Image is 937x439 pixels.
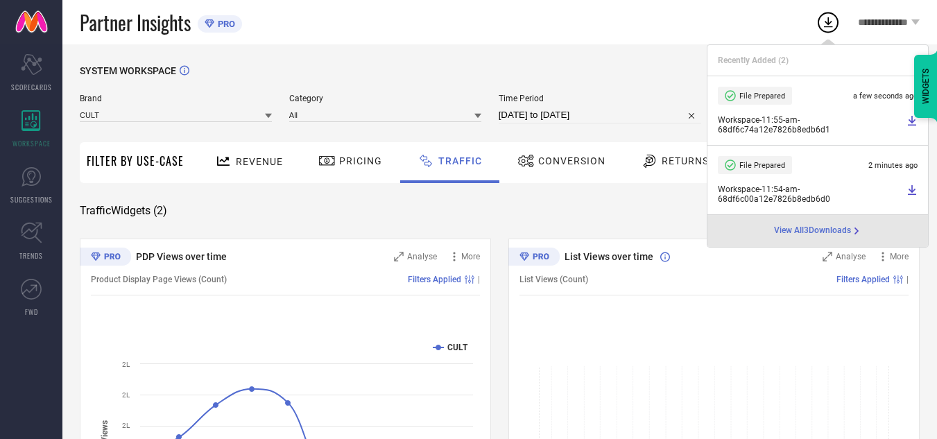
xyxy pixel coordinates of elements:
span: Analyse [407,252,437,261]
span: View All 3 Downloads [774,225,851,236]
span: Recently Added ( 2 ) [718,55,789,65]
span: List Views (Count) [519,275,588,284]
svg: Zoom [823,252,832,261]
span: Product Display Page Views (Count) [91,275,227,284]
a: View All3Downloads [774,225,862,236]
text: CULT [447,343,468,352]
span: Filters Applied [836,275,890,284]
span: SUGGESTIONS [10,194,53,205]
span: Traffic [438,155,482,166]
div: Open download list [816,10,841,35]
text: 2L [122,422,130,429]
div: Open download page [774,225,862,236]
span: FWD [25,307,38,317]
span: More [461,252,480,261]
input: Select time period [499,107,702,123]
span: Workspace - 11:54-am - 68df6c00a12e7826b8edb6d0 [718,184,903,204]
span: Workspace - 11:55-am - 68df6c74a12e7826b8edb6d1 [718,115,903,135]
span: File Prepared [739,161,785,170]
div: Premium [508,248,560,268]
span: More [890,252,909,261]
span: Time Period [499,94,702,103]
span: Brand [80,94,272,103]
span: Revenue [236,156,283,167]
span: Filter By Use-Case [87,153,184,169]
span: Traffic Widgets ( 2 ) [80,204,167,218]
span: Partner Insights [80,8,191,37]
span: | [906,275,909,284]
text: 2L [122,391,130,399]
span: PDP Views over time [136,251,227,262]
span: | [478,275,480,284]
span: File Prepared [739,92,785,101]
a: Download [906,184,918,204]
span: 2 minutes ago [868,161,918,170]
span: Returns [662,155,709,166]
span: a few seconds ago [853,92,918,101]
svg: Zoom [394,252,404,261]
span: TRENDS [19,250,43,261]
div: Premium [80,248,131,268]
text: 2L [122,361,130,368]
span: Analyse [836,252,866,261]
span: Pricing [339,155,382,166]
a: Download [906,115,918,135]
span: PRO [214,19,235,29]
span: Filters Applied [408,275,461,284]
span: Conversion [538,155,605,166]
span: SCORECARDS [11,82,52,92]
span: Category [289,94,481,103]
span: SYSTEM WORKSPACE [80,65,176,76]
span: List Views over time [565,251,653,262]
span: WORKSPACE [12,138,51,148]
